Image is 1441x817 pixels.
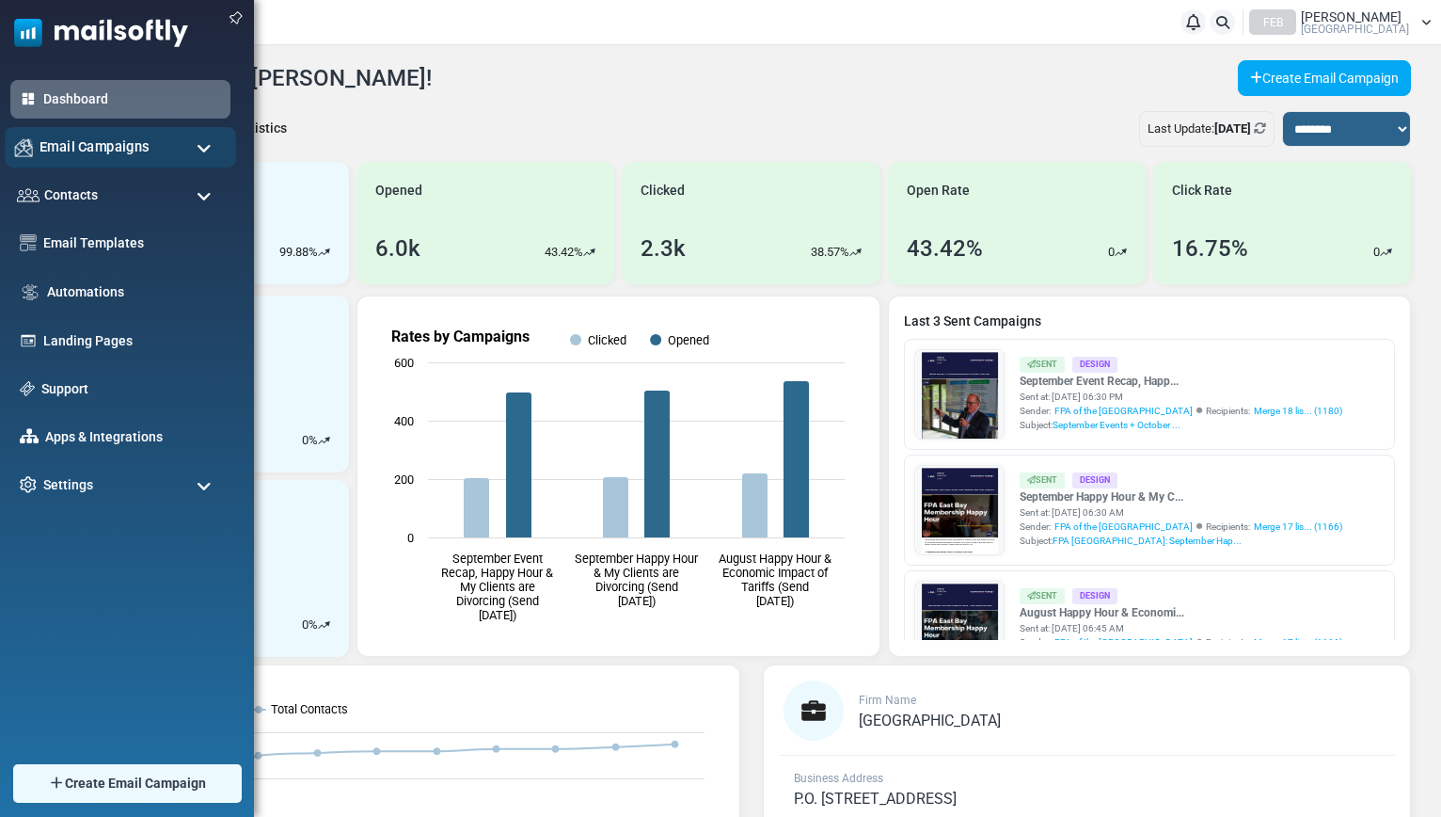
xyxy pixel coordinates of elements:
[20,332,37,349] img: landing_pages.svg
[1020,534,1342,548] div: Subject:
[43,331,221,351] a: Landing Pages
[91,65,432,92] h4: Welcome back, [PERSON_NAME]!
[43,475,93,495] span: Settings
[64,655,226,670] strong: [DATE] 4:00 PM – 6:00 PM
[1053,536,1242,546] span: FPA [GEOGRAPHIC_DATA]: September Hap...
[859,712,1001,729] span: [GEOGRAPHIC_DATA]
[1172,232,1248,265] div: 16.75%
[1020,604,1342,621] a: August Happy Hour & Economi...
[1254,520,1342,534] a: Merge 17 lis... (1166)
[41,379,221,399] a: Support
[64,531,585,586] p: August is wrapping up, and we’ve got two high-impact events lined up for our FPA East Bay communi...
[20,90,37,107] img: dashboard-icon-active.svg
[67,157,578,177] span: Two Events, One Goal: Grow Your Network and Your Practice
[372,312,863,641] svg: Rates by Campaigns
[859,713,1001,729] a: [GEOGRAPHIC_DATA]
[20,476,37,493] img: settings-icon.svg
[1020,489,1342,505] a: September Happy Hour & My C...
[83,620,417,637] strong: Membership Happy Hour at Chicken Pie Shop
[907,181,970,200] span: Open Rate
[1020,588,1065,604] div: Sent
[64,752,585,808] p: ✅ Free to attend ✅ Open to members and guests ✅ 1 complimentary drink ticket for FPA Members
[1172,181,1232,200] span: Click Rate
[64,620,585,639] h3: 🍻
[1053,420,1180,430] span: September Events + October ...
[17,188,40,201] img: contacts-icon.svg
[907,232,983,265] div: 43.42%
[1139,111,1275,147] div: Last Update:
[40,136,150,157] span: Email Campaigns
[1254,121,1266,136] a: Refresh Stats
[1238,60,1411,96] a: Create Email Campaign
[202,624,446,639] strong: FPA East Bay Membership Happy Hour
[64,792,566,809] strong: Event Recap: [PERSON_NAME] on Tariffs, Trade & Portfolio Strategy
[794,790,957,808] span: P.O. [STREET_ADDRESS]
[1301,24,1409,35] span: [GEOGRAPHIC_DATA]
[859,694,916,707] span: Firm Name
[47,282,221,302] a: Automations
[88,157,562,177] span: Two Events You Don’t Want to Miss – One Starts [DATE]!
[545,243,583,262] p: 43.42%
[588,333,626,347] text: Clicked
[64,532,581,584] span: We’re kicking off fall with two great opportunities to connect, learn, and elevate your work as a...
[1054,635,1193,649] span: FPA of the [GEOGRAPHIC_DATA]
[1072,473,1117,489] div: Design
[302,616,309,634] p: 0
[20,381,35,396] img: support-icon.svg
[1020,621,1342,635] div: Sent at: [DATE] 06:45 AM
[1254,404,1342,418] a: Merge 18 lis... (1180)
[1249,9,1432,35] a: FEB [PERSON_NAME] [GEOGRAPHIC_DATA]
[80,673,431,688] em: Chicken Pie Shop, [STREET_ADDRESS][PERSON_NAME]
[1108,243,1115,262] p: 0
[42,206,607,524] img: FPA East Bay Membership Happy Hour at Chicken Pie Shop
[1054,404,1193,418] span: FPA of the [GEOGRAPHIC_DATA]
[1020,505,1342,520] div: Sent at: [DATE] 06:30 AM
[1020,390,1342,404] div: Sent at: [DATE] 06:30 PM
[302,616,330,634] div: %
[64,697,585,733] p: Whether you're new to FPA or a long-time member, join us for good conversation, great people, and...
[43,233,221,253] a: Email Templates
[322,716,421,731] strong: first drink on us
[1020,357,1065,373] div: Sent
[641,181,685,200] span: Clicked
[1020,520,1342,534] div: Sender: Recipients:
[302,431,309,450] p: 0
[1254,635,1342,649] a: Merge 17 lis... (1166)
[44,185,98,205] span: Contacts
[391,328,530,345] text: Rates by Campaigns
[1020,373,1342,390] a: September Event Recap, Happ...
[1214,121,1251,136] b: [DATE]
[442,552,554,622] text: September Event Recap, Happy Hour & My Clients are Divorcing (Send [DATE])
[394,356,414,370] text: 600
[64,654,585,691] p: 📍
[375,232,420,265] div: 6.0k
[811,243,849,262] p: 38.57%
[904,312,1395,331] a: Last 3 Sent Campaigns
[1072,357,1117,373] div: Design
[794,772,883,785] span: Business Address
[641,232,686,265] div: 2.3k
[65,774,206,793] span: Create Email Campaign
[1072,588,1117,604] div: Design
[1020,635,1342,649] div: Sender: Recipients:
[64,604,585,678] p: 📍 Chicken Pie Shop, [GEOGRAPHIC_DATA] 📅 [DATE] | 🕓 4:00 PM – 6:00 PM
[394,414,414,428] text: 400
[394,473,414,487] text: 200
[64,710,585,746] p: It’s time to unwind and connect! FPA [GEOGRAPHIC_DATA] is hosting a free happy hour, and all are ...
[43,89,221,109] a: Dashboard
[99,157,546,177] span: Event Recap + 2 Upcoming Events to Power Your Fall
[1054,520,1193,534] span: FPA of the [GEOGRAPHIC_DATA]
[1373,243,1380,262] p: 0
[1249,9,1296,35] div: FEB
[20,281,40,303] img: workflow.svg
[719,552,831,608] text: August Happy Hour & Economic Impact of Tariffs (Send [DATE])
[575,552,699,608] text: September Happy Hour & My Clients are Divorcing (Send [DATE])
[668,333,709,347] text: Opened
[167,605,482,620] strong: [DATE] – Free Happy Hour at Chicken Pie Shop 🍻
[45,427,221,447] a: Apps & Integrations
[1301,10,1401,24] span: [PERSON_NAME]
[271,702,348,716] text: Total Contacts
[15,138,33,156] img: campaigns-icon.png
